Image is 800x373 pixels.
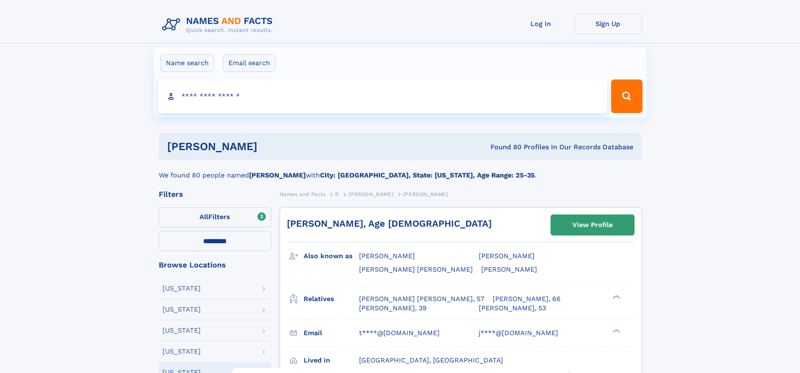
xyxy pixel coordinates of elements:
a: [PERSON_NAME], Age [DEMOGRAPHIC_DATA] [287,218,492,229]
img: Logo Names and Facts [159,13,280,36]
h1: [PERSON_NAME] [167,141,374,152]
div: Browse Locations [159,261,271,269]
a: [PERSON_NAME], 39 [359,304,427,313]
label: Filters [159,207,271,228]
a: [PERSON_NAME] [349,189,393,199]
div: We found 80 people named with . [159,160,642,180]
div: [US_STATE] [163,348,201,355]
a: D [335,189,339,199]
b: City: [GEOGRAPHIC_DATA], State: [US_STATE], Age Range: 25-35 [320,171,535,179]
div: ❯ [611,294,621,299]
a: [PERSON_NAME], 53 [479,304,546,313]
label: Name search [160,54,214,72]
span: [PERSON_NAME] [PERSON_NAME] [359,265,473,273]
span: [PERSON_NAME] [479,252,535,260]
h3: Email [304,326,359,340]
span: All [199,213,208,221]
a: Sign Up [574,13,642,34]
div: [US_STATE] [163,327,201,334]
span: [PERSON_NAME] [403,191,448,197]
a: View Profile [551,215,634,235]
div: View Profile [572,215,613,235]
input: search input [158,79,608,113]
a: [PERSON_NAME], 66 [493,294,561,304]
a: [PERSON_NAME] [PERSON_NAME], 57 [359,294,484,304]
a: Names and Facts [280,189,326,199]
div: [US_STATE] [163,306,201,313]
span: [GEOGRAPHIC_DATA], [GEOGRAPHIC_DATA] [359,356,503,364]
div: Found 80 Profiles In Our Records Database [374,143,633,152]
span: [PERSON_NAME] [359,252,415,260]
h3: Also known as [304,249,359,263]
button: Search Button [611,79,642,113]
label: Email search [223,54,275,72]
div: Filters [159,190,271,198]
span: D [335,191,339,197]
a: Log In [507,13,574,34]
div: [US_STATE] [163,285,201,292]
b: [PERSON_NAME] [249,171,306,179]
h3: Relatives [304,292,359,306]
span: [PERSON_NAME] [481,265,537,273]
span: [PERSON_NAME] [349,191,393,197]
div: ❯ [611,328,621,333]
h3: Lived in [304,353,359,368]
